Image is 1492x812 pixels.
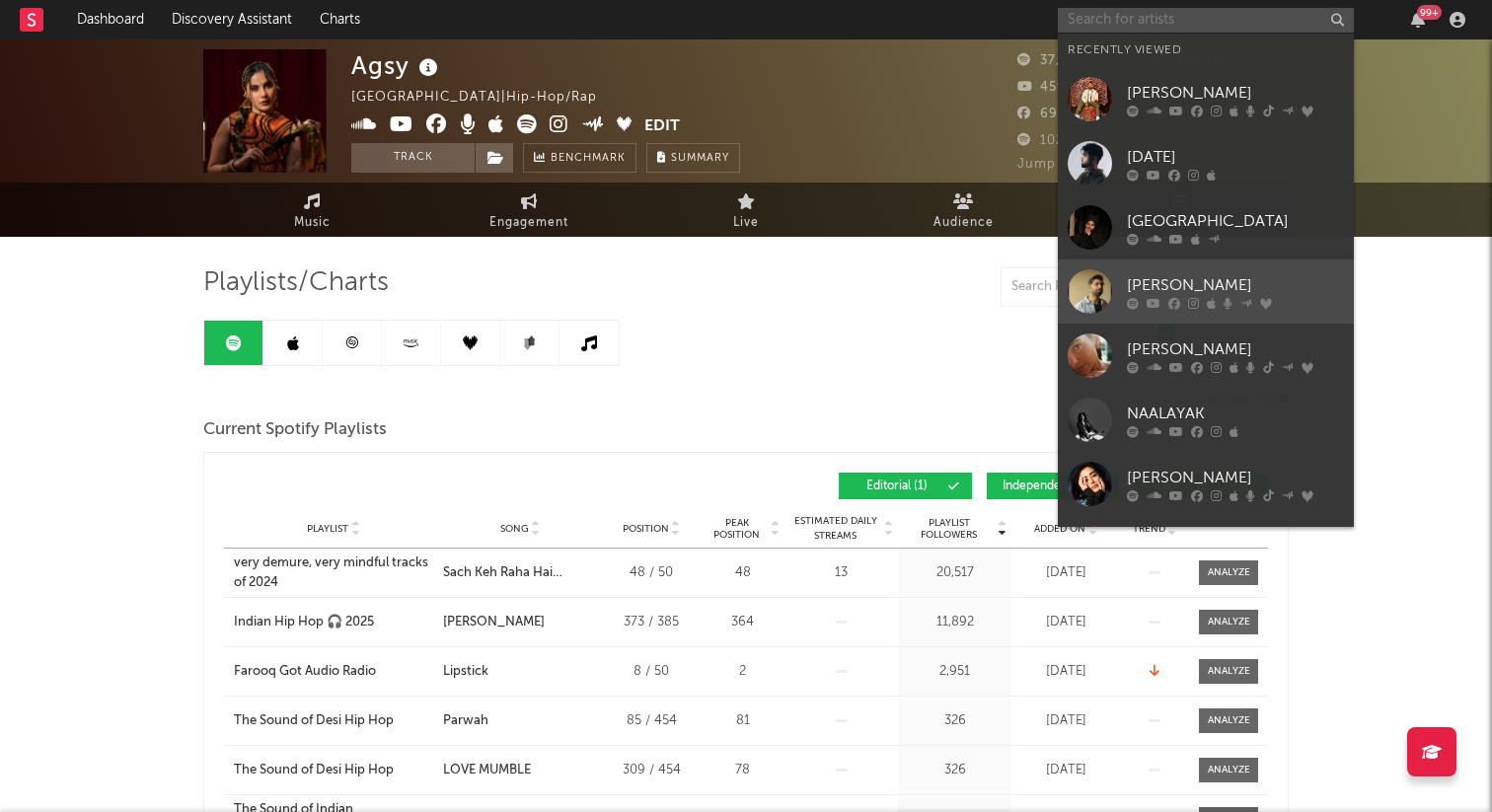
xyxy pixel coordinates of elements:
span: Editorial ( 1 ) [852,480,942,492]
div: [DATE] [1016,711,1115,731]
div: 78 [706,761,780,780]
div: 48 / 50 [607,563,696,583]
div: Sach Keh Raha Hai Deewana [443,563,597,583]
span: Playlists/Charts [203,271,389,295]
span: Engagement [489,211,568,235]
button: Track [351,143,475,173]
a: The Sound of Desi Hip Hop [234,761,433,780]
span: Jump Score: 42.0 [1017,158,1134,171]
button: Edit [644,114,680,139]
button: Editorial(1) [839,473,972,499]
a: [PERSON_NAME] [1058,324,1354,388]
a: [GEOGRAPHIC_DATA] [1058,195,1354,259]
div: 13 [789,563,893,583]
div: 309 / 454 [607,761,696,780]
div: 99 + [1417,5,1442,20]
span: Benchmark [551,147,626,171]
div: 11,892 [903,613,1007,632]
button: 99+ [1411,12,1425,28]
div: [DATE] [1016,563,1115,583]
div: [DATE] [1016,662,1115,682]
div: 81 [706,711,780,731]
span: 102,448 Monthly Listeners [1017,134,1215,147]
span: Playlist Followers [903,517,995,541]
a: Engagement [420,183,637,237]
div: [PERSON_NAME] [1127,466,1344,489]
a: Audience [855,183,1072,237]
div: Lipstick [443,662,488,682]
div: NAALAYAK [1127,402,1344,425]
a: [DATE] [1058,131,1354,195]
div: Recently Viewed [1068,38,1344,62]
a: Live [637,183,855,237]
input: Search Playlists/Charts [1001,267,1247,307]
a: Farooq Got Audio Radio [234,662,433,682]
span: Position [623,523,669,535]
span: Summary [671,153,729,164]
div: 364 [706,613,780,632]
div: [PERSON_NAME] [443,613,545,632]
div: 326 [903,761,1007,780]
div: 8 / 50 [607,662,696,682]
div: [DATE] [1016,761,1115,780]
div: Parwah [443,711,488,731]
a: very demure, very mindful tracks of 2024 [234,554,433,592]
div: The Sound of Desi Hip Hop [234,761,394,780]
div: Agsy [351,49,443,82]
div: 2 [706,662,780,682]
div: The Sound of Desi Hip Hop [234,711,394,731]
button: Summary [646,143,740,173]
div: Farooq Got Audio Radio [234,662,376,682]
span: Audience [933,211,994,235]
a: The Sound of Desi Hip Hop [234,711,433,731]
span: Live [733,211,759,235]
div: [PERSON_NAME] [1127,81,1344,105]
div: [GEOGRAPHIC_DATA] | Hip-Hop/Rap [351,86,620,110]
a: Benchmark [523,143,636,173]
span: 37,359 [1017,54,1084,67]
input: Search for artists [1058,8,1354,33]
a: NAALAYAK [1058,388,1354,452]
div: Indian Hip Hop 🎧 2025 [234,613,374,632]
div: [PERSON_NAME] [1127,337,1344,361]
div: [GEOGRAPHIC_DATA] [1127,209,1344,233]
span: Playlist [307,523,348,535]
span: Trend [1133,523,1165,535]
div: 2,951 [903,662,1007,682]
div: 48 [706,563,780,583]
div: [PERSON_NAME] [1127,273,1344,297]
span: Peak Position [706,517,768,541]
div: 20,517 [903,563,1007,583]
span: 690,000 [1017,108,1097,120]
div: LOVE MUMBLE [443,761,531,780]
a: [PERSON_NAME] [1058,452,1354,516]
button: Independent(1) [987,473,1120,499]
div: [DATE] [1127,145,1344,169]
a: Indian Hip Hop 🎧 2025 [234,613,433,632]
span: Song [500,523,529,535]
span: Estimated Daily Streams [789,514,881,544]
div: 326 [903,711,1007,731]
a: [PERSON_NAME] [1058,516,1354,580]
a: [PERSON_NAME] [1058,259,1354,324]
div: [DATE] [1016,613,1115,632]
span: Added On [1034,523,1085,535]
div: 85 / 454 [607,711,696,731]
a: Music [203,183,420,237]
span: 459 [1017,81,1066,94]
div: 373 / 385 [607,613,696,632]
a: [PERSON_NAME] [1058,67,1354,131]
span: Independent ( 1 ) [1000,480,1090,492]
span: Music [294,211,331,235]
span: Current Spotify Playlists [203,418,387,442]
